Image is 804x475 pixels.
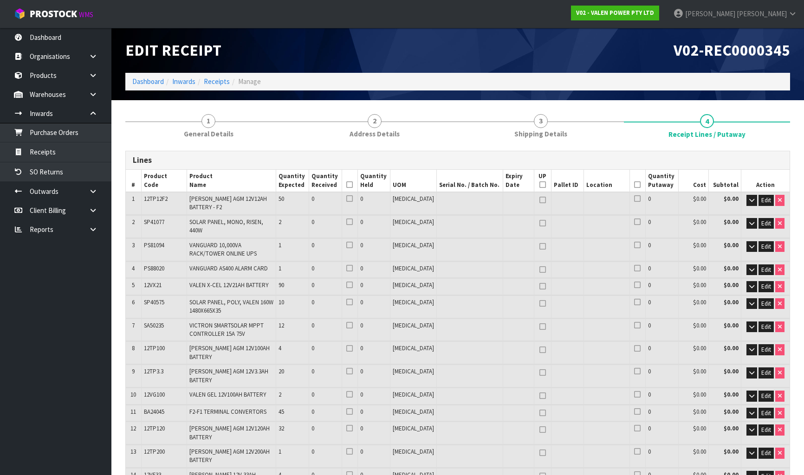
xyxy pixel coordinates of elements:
span: Edit [761,369,771,377]
span: 0 [360,391,363,398]
span: SP41077 [144,218,164,226]
span: 0 [360,195,363,203]
span: [PERSON_NAME] AGM 12V3.3AH BATTERY [189,367,268,384]
span: 0 [311,218,314,226]
a: Dashboard [132,77,164,86]
a: V02 - VALEN POWER PTY LTD [571,6,659,20]
span: 0 [311,408,314,416]
span: Edit [761,323,771,331]
span: 0 [360,298,363,306]
strong: $0.00 [724,321,739,329]
th: Subtotal [708,170,741,192]
span: 45 [279,408,284,416]
span: VALEN X-CEL 12V21AH BATTERY [189,281,268,289]
span: 0 [648,391,651,398]
span: Edit [761,282,771,290]
span: PS81094 [144,241,164,249]
span: Edit [761,409,771,417]
th: Quantity Expected [276,170,309,192]
th: Quantity Held [357,170,390,192]
span: BA24045 [144,408,164,416]
span: VANGUARD 10,000VA RACK/TOWER ONLINE UPS [189,241,257,257]
span: Receipt Lines / Putaway [668,129,746,139]
span: Edit [761,266,771,274]
span: ProStock [30,8,77,20]
span: [MEDICAL_DATA] [393,218,434,226]
span: $0.00 [693,321,706,329]
span: 0 [360,344,363,352]
span: Manage [238,77,261,86]
span: 0 [311,391,314,398]
button: Edit [759,367,774,379]
span: 0 [648,298,651,306]
span: 1 [279,448,281,456]
span: 12 [130,424,136,432]
span: 1 [132,195,135,203]
th: Pallet ID [551,170,584,192]
span: 1 [201,114,215,128]
span: 11 [130,408,136,416]
span: Edit [761,219,771,227]
span: 0 [360,424,363,432]
span: [MEDICAL_DATA] [393,448,434,456]
span: [PERSON_NAME] AGM 12V200AH BATTERY [189,448,270,464]
span: 2 [368,114,382,128]
span: [MEDICAL_DATA] [393,424,434,432]
span: [MEDICAL_DATA] [393,195,434,203]
span: [MEDICAL_DATA] [393,408,434,416]
button: Edit [759,241,774,252]
span: 0 [311,298,314,306]
span: VANGUARD AS400 ALARM CARD [189,264,268,272]
span: 2 [279,391,281,398]
span: 0 [360,321,363,329]
button: Edit [759,321,774,333]
span: 0 [648,195,651,203]
th: Serial No. / Batch No. [437,170,503,192]
span: VALEN GEL 12V100AH BATTERY [189,391,266,398]
span: $0.00 [693,344,706,352]
button: Edit [759,408,774,419]
span: 7 [132,321,135,329]
span: Edit [761,449,771,457]
span: Address Details [350,129,400,139]
span: 13 [130,448,136,456]
th: Product Code [141,170,187,192]
strong: $0.00 [724,367,739,375]
span: SOLAR PANEL, MONO, RISEN, 440W [189,218,263,234]
span: [MEDICAL_DATA] [393,241,434,249]
th: UOM [390,170,437,192]
span: 10 [130,391,136,398]
span: 2 [132,218,135,226]
span: SA50235 [144,321,164,329]
span: [MEDICAL_DATA] [393,391,434,398]
th: Product Name [187,170,276,192]
span: 0 [311,367,314,375]
span: 4 [132,264,135,272]
span: 9 [132,367,135,375]
span: Edit [761,392,771,400]
span: Edit Receipt [125,40,221,60]
span: 12VX21 [144,281,162,289]
span: 0 [311,424,314,432]
span: 6 [132,298,135,306]
span: 2 [279,218,281,226]
span: 5 [132,281,135,289]
span: 0 [648,344,651,352]
th: Cost [678,170,708,192]
th: UP [534,170,551,192]
button: Edit [759,424,774,436]
button: Edit [759,298,774,309]
span: [PERSON_NAME] [737,9,787,18]
span: 0 [311,344,314,352]
span: 0 [311,264,314,272]
span: 0 [360,264,363,272]
button: Edit [759,448,774,459]
th: Location [584,170,629,192]
a: Receipts [204,77,230,86]
span: 90 [279,281,284,289]
span: Edit [761,346,771,353]
span: 0 [648,264,651,272]
span: SOLAR PANEL, POLY, VALEN 160W 1480X665X35 [189,298,273,315]
span: 10 [279,298,284,306]
span: [MEDICAL_DATA] [393,321,434,329]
